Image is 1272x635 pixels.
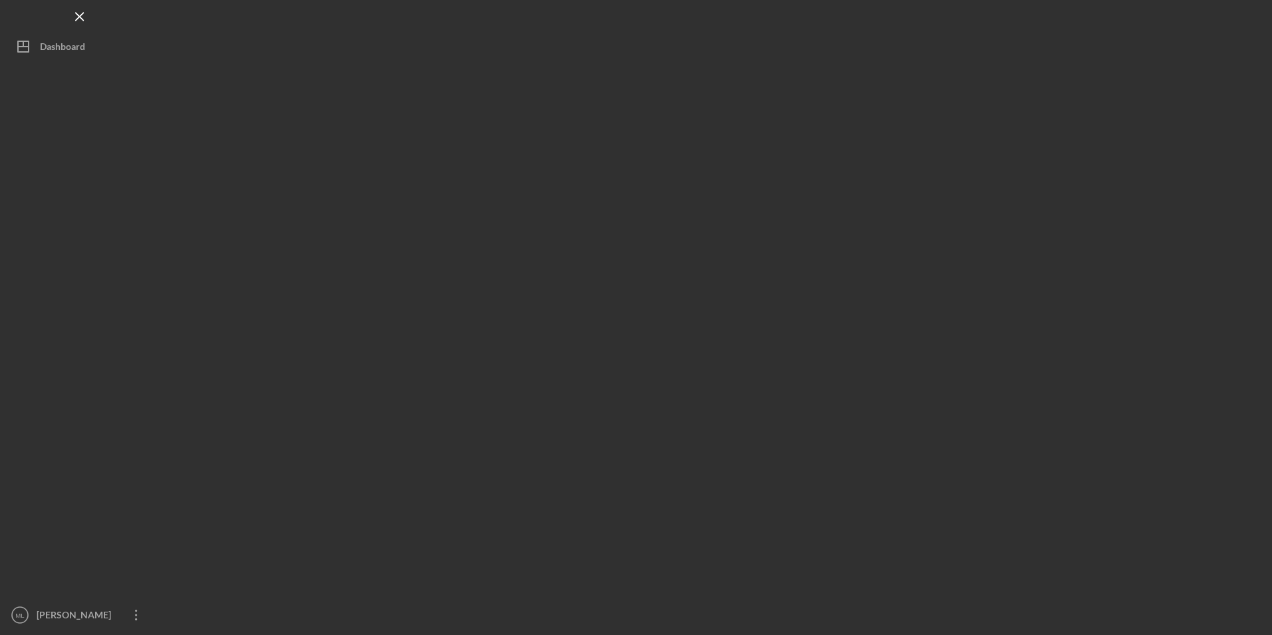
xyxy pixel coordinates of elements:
[7,602,153,628] button: ML[PERSON_NAME]
[15,612,25,619] text: ML
[40,33,85,63] div: Dashboard
[33,602,120,632] div: [PERSON_NAME]
[7,33,153,60] button: Dashboard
